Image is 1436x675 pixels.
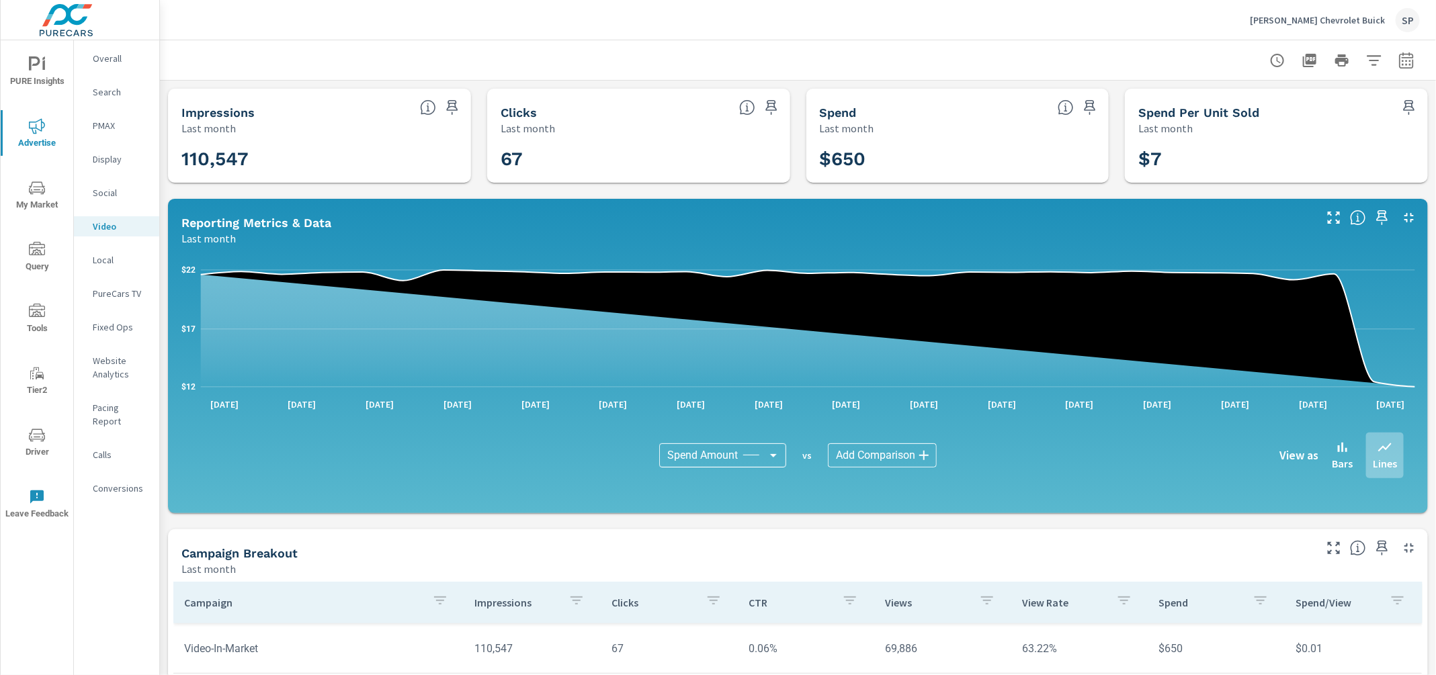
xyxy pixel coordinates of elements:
[1079,97,1101,118] span: Save this to your personalized report
[181,230,236,246] p: Last month
[1148,631,1285,666] td: $650
[1159,596,1242,609] p: Spend
[512,398,559,411] p: [DATE]
[74,250,159,270] div: Local
[74,183,159,203] div: Social
[745,398,792,411] p: [DATE]
[5,365,69,398] span: Tier2
[5,118,69,151] span: Advertise
[93,85,149,99] p: Search
[1285,631,1422,666] td: $0.01
[5,427,69,460] span: Driver
[181,265,196,275] text: $22
[749,596,832,609] p: CTR
[659,443,786,467] div: Spend Amount
[1296,596,1379,609] p: Spend/View
[1138,105,1259,120] h5: Spend Per Unit Sold
[1134,398,1181,411] p: [DATE]
[667,398,714,411] p: [DATE]
[601,631,738,666] td: 67
[1398,97,1420,118] span: Save this to your personalized report
[5,180,69,213] span: My Market
[93,253,149,267] p: Local
[1398,537,1420,559] button: Minimize Widget
[1,40,73,535] div: nav menu
[93,186,149,199] p: Social
[181,561,236,577] p: Last month
[1056,398,1103,411] p: [DATE]
[761,97,782,118] span: Save this to your personalized report
[1373,455,1397,471] p: Lines
[74,478,159,498] div: Conversions
[1328,47,1355,74] button: Print Report
[1361,47,1388,74] button: Apply Filters
[93,152,149,166] p: Display
[181,546,298,560] h5: Campaign Breakout
[181,148,458,171] h3: 110,547
[74,351,159,384] div: Website Analytics
[93,482,149,495] p: Conversions
[611,596,695,609] p: Clicks
[420,99,436,116] span: The number of times an ad was shown on your behalf.
[279,398,326,411] p: [DATE]
[1290,398,1337,411] p: [DATE]
[820,105,857,120] h5: Spend
[74,398,159,431] div: Pacing Report
[1212,398,1259,411] p: [DATE]
[1138,120,1193,136] p: Last month
[74,317,159,337] div: Fixed Ops
[1011,631,1148,666] td: 63.22%
[1058,99,1074,116] span: The amount of money spent on advertising during the period.
[1393,47,1420,74] button: Select Date Range
[181,382,196,392] text: $12
[823,398,870,411] p: [DATE]
[5,304,69,336] span: Tools
[900,398,947,411] p: [DATE]
[93,119,149,132] p: PMAX
[441,97,463,118] span: Save this to your personalized report
[1332,455,1353,471] p: Bars
[501,148,777,171] h3: 67
[1022,596,1105,609] p: View Rate
[74,445,159,465] div: Calls
[1279,449,1318,462] h6: View as
[501,120,555,136] p: Last month
[464,631,601,666] td: 110,547
[74,116,159,136] div: PMAX
[5,56,69,89] span: PURE Insights
[74,149,159,169] div: Display
[1138,148,1414,171] h3: $7
[181,105,255,120] h5: Impressions
[93,287,149,300] p: PureCars TV
[356,398,403,411] p: [DATE]
[667,449,738,462] span: Spend Amount
[201,398,248,411] p: [DATE]
[978,398,1025,411] p: [DATE]
[1323,207,1345,228] button: Make Fullscreen
[501,105,537,120] h5: Clicks
[1396,8,1420,32] div: SP
[93,52,149,65] p: Overall
[820,120,874,136] p: Last month
[74,82,159,102] div: Search
[1367,398,1414,411] p: [DATE]
[1323,537,1345,559] button: Make Fullscreen
[1296,47,1323,74] button: "Export Report to PDF"
[1350,210,1366,226] span: Understand Video data over time and see how metrics compare to each other.
[589,398,636,411] p: [DATE]
[181,216,331,230] h5: Reporting Metrics & Data
[181,324,196,334] text: $17
[836,449,915,462] span: Add Comparison
[5,242,69,275] span: Query
[738,631,875,666] td: 0.06%
[181,120,236,136] p: Last month
[93,220,149,233] p: Video
[885,596,968,609] p: Views
[74,283,159,304] div: PureCars TV
[1350,540,1366,556] span: This is a summary of Video performance results by campaign. Each column can be sorted.
[173,631,464,666] td: Video-In-Market
[74,216,159,236] div: Video
[5,489,69,522] span: Leave Feedback
[1371,537,1393,559] span: Save this to your personalized report
[434,398,481,411] p: [DATE]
